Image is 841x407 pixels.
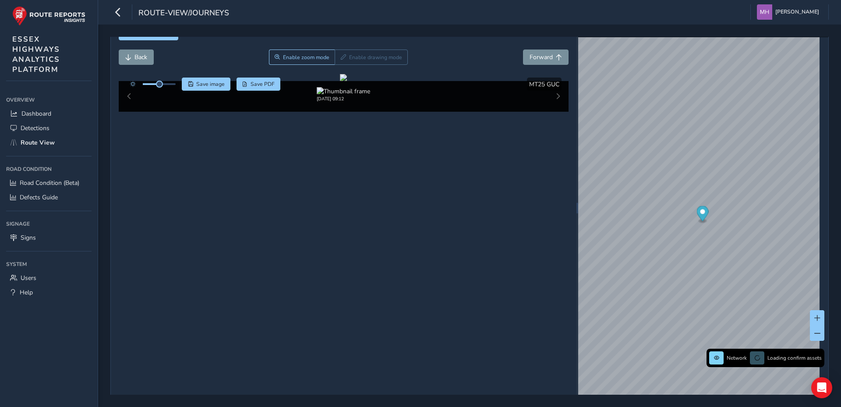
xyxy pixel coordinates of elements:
span: Enable zoom mode [283,54,329,61]
span: Road Condition (Beta) [20,179,79,187]
a: Road Condition (Beta) [6,176,92,190]
button: PDF [237,78,281,91]
span: Loading confirm assets [767,354,822,361]
div: Open Intercom Messenger [811,377,832,398]
span: Save PDF [251,81,275,88]
a: Dashboard [6,106,92,121]
a: Signs [6,230,92,245]
button: [PERSON_NAME] [757,4,822,20]
span: Forward [530,53,553,61]
button: Zoom [269,50,335,65]
a: Users [6,271,92,285]
span: Users [21,274,36,282]
span: Network [727,354,747,361]
span: Help [20,288,33,297]
div: System [6,258,92,271]
a: Defects Guide [6,190,92,205]
span: Route View [21,138,55,147]
button: Forward [523,50,569,65]
button: Save [182,78,230,91]
img: Thumbnail frame [317,87,370,96]
div: [DATE] 09:12 [317,96,370,102]
span: Defects Guide [20,193,58,202]
div: Signage [6,217,92,230]
span: Signs [21,234,36,242]
span: Dashboard [21,110,51,118]
button: Back [119,50,154,65]
img: rr logo [12,6,85,26]
img: diamond-layout [757,4,772,20]
a: Route View [6,135,92,150]
span: Back [134,53,147,61]
span: [PERSON_NAME] [775,4,819,20]
div: Overview [6,93,92,106]
a: Detections [6,121,92,135]
span: Save image [196,81,225,88]
span: Detections [21,124,49,132]
span: MT25 GUC [529,80,559,88]
div: Road Condition [6,163,92,176]
span: route-view/journeys [138,7,229,20]
div: Map marker [696,206,708,224]
a: Help [6,285,92,300]
span: ESSEX HIGHWAYS ANALYTICS PLATFORM [12,34,60,74]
